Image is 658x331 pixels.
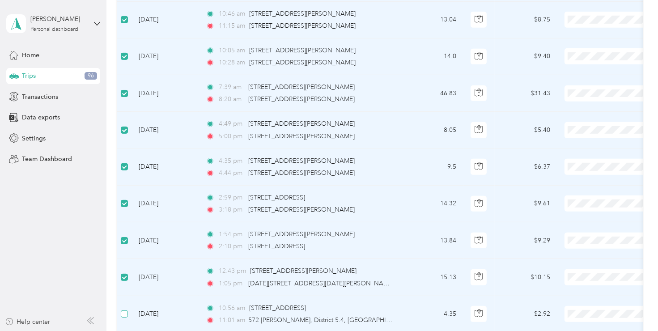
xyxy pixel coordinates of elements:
div: [PERSON_NAME] [30,14,86,24]
span: [STREET_ADDRESS][PERSON_NAME] [248,206,355,213]
td: $5.40 [495,112,557,149]
span: 10:05 am [219,46,245,55]
td: 14.32 [404,186,463,222]
span: 8:20 am [219,94,244,104]
td: $6.37 [495,149,557,186]
span: Data exports [22,113,60,122]
span: 12:43 pm [219,266,246,276]
span: [STREET_ADDRESS][PERSON_NAME] [249,22,356,30]
span: 11:01 am [219,315,244,325]
td: 9.5 [404,149,463,186]
span: [STREET_ADDRESS][PERSON_NAME] [248,230,355,238]
span: Home [22,51,39,60]
td: $9.40 [495,38,557,75]
span: [STREET_ADDRESS] [248,194,305,201]
span: Trips [22,71,36,81]
iframe: Everlance-gr Chat Button Frame [608,281,658,331]
span: [STREET_ADDRESS][PERSON_NAME] [248,83,355,91]
td: $9.61 [495,186,557,222]
td: [DATE] [132,222,199,259]
td: [DATE] [132,186,199,222]
span: 10:28 am [219,58,245,68]
div: Personal dashboard [30,27,78,32]
span: 1:05 pm [219,279,244,289]
span: 7:39 am [219,82,244,92]
td: [DATE] [132,259,199,296]
span: Team Dashboard [22,154,72,164]
button: Help center [5,317,51,327]
td: 13.04 [404,2,463,38]
td: $31.43 [495,75,557,112]
td: 14.0 [404,38,463,75]
span: 1:54 pm [219,229,244,239]
td: 8.05 [404,112,463,149]
td: [DATE] [132,112,199,149]
td: $8.75 [495,2,557,38]
span: Settings [22,134,46,143]
td: [DATE] [132,2,199,38]
span: [STREET_ADDRESS] [249,304,306,312]
span: [STREET_ADDRESS][PERSON_NAME] [249,59,356,66]
span: 10:56 am [219,303,245,313]
span: [STREET_ADDRESS][PERSON_NAME] [248,132,355,140]
td: $9.29 [495,222,557,259]
span: 4:44 pm [219,168,244,178]
span: 572 [PERSON_NAME], District 5.4, [GEOGRAPHIC_DATA], [GEOGRAPHIC_DATA] [248,316,480,324]
td: [DATE] [132,75,199,112]
span: [STREET_ADDRESS][PERSON_NAME] [249,10,356,17]
span: [DATE][STREET_ADDRESS][DATE][PERSON_NAME] [248,280,394,287]
td: 15.13 [404,259,463,296]
span: 4:35 pm [219,156,244,166]
td: 46.83 [404,75,463,112]
span: Transactions [22,92,58,102]
span: [STREET_ADDRESS][PERSON_NAME] [249,47,356,54]
span: [STREET_ADDRESS][PERSON_NAME] [250,267,357,275]
span: 2:59 pm [219,193,244,203]
span: 5:00 pm [219,132,244,141]
span: [STREET_ADDRESS][PERSON_NAME] [248,157,355,165]
td: [DATE] [132,149,199,186]
td: 13.84 [404,222,463,259]
span: [STREET_ADDRESS][PERSON_NAME] [248,95,355,103]
span: 2:10 pm [219,242,244,251]
span: [STREET_ADDRESS][PERSON_NAME] [248,169,355,177]
span: [STREET_ADDRESS][PERSON_NAME] [248,120,355,127]
span: 96 [85,72,97,80]
span: 10:46 am [219,9,245,19]
span: 4:49 pm [219,119,244,129]
td: $10.15 [495,259,557,296]
span: [STREET_ADDRESS] [248,242,305,250]
td: [DATE] [132,38,199,75]
span: 11:15 am [219,21,245,31]
span: 3:18 pm [219,205,244,215]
